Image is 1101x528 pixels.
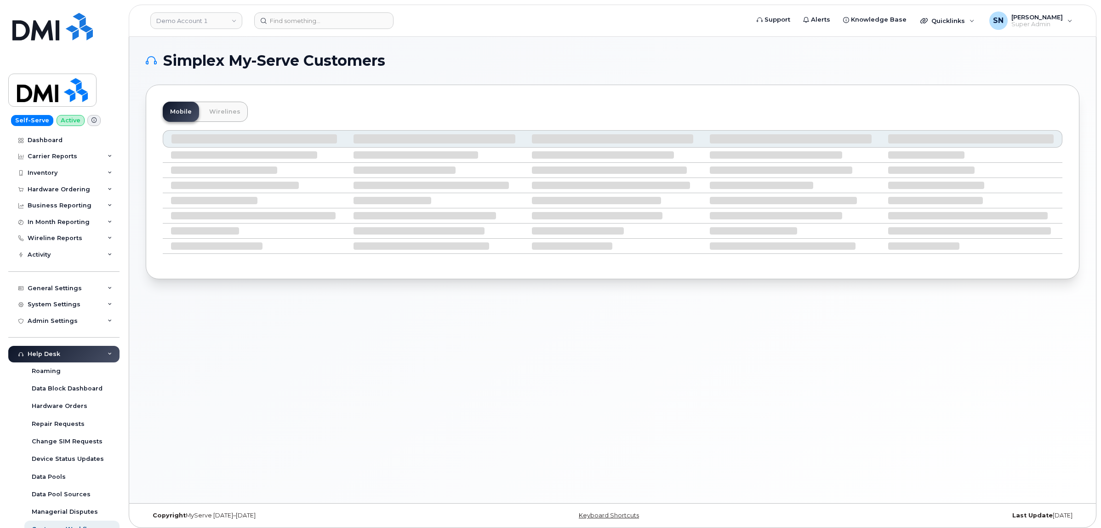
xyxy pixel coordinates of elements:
[153,512,186,519] strong: Copyright
[163,102,199,122] a: Mobile
[579,512,639,519] a: Keyboard Shortcuts
[202,102,248,122] a: Wirelines
[768,512,1079,519] div: [DATE]
[1012,512,1053,519] strong: Last Update
[163,54,385,68] span: Simplex My-Serve Customers
[146,512,457,519] div: MyServe [DATE]–[DATE]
